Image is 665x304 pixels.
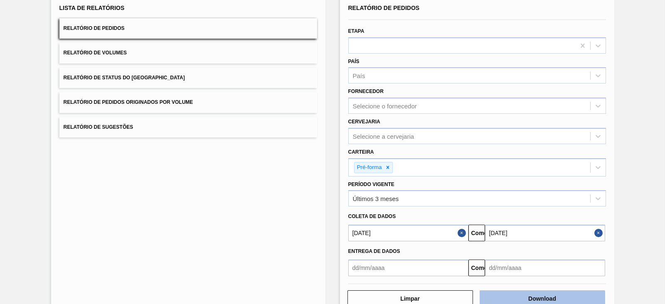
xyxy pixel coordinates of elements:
button: Relatório de Sugestões [59,117,317,137]
font: Relatório de Status do [GEOGRAPHIC_DATA] [64,75,185,81]
button: Relatório de Volumes [59,43,317,63]
button: Relatório de Status do [GEOGRAPHIC_DATA] [59,68,317,88]
font: Comeu [471,230,491,236]
font: Download [528,295,556,302]
font: Período Vigente [348,181,394,187]
input: dd/mm/aaaa [348,225,468,241]
font: Relatório de Pedidos Originados por Volume [64,100,193,105]
button: Relatório de Pedidos [59,18,317,39]
font: Relatório de Pedidos [64,25,125,31]
font: Fornecedor [348,88,384,94]
font: Selecione o fornecedor [353,103,417,110]
font: Selecione a cervejaria [353,132,414,140]
button: Relatório de Pedidos Originados por Volume [59,92,317,113]
font: Relatório de Sugestões [64,124,133,130]
button: Close [594,225,605,241]
font: Lista de Relatórios [59,5,125,11]
input: dd/mm/aaaa [348,260,468,276]
font: País [348,59,360,64]
font: Limpar [400,295,420,302]
button: Comeu [468,225,485,241]
font: Cervejaria [348,119,380,125]
input: dd/mm/aaaa [485,260,605,276]
button: Comeu [468,260,485,276]
font: Comeu [471,265,491,271]
font: Últimos 3 meses [353,195,399,202]
input: dd/mm/aaaa [485,225,605,241]
font: Etapa [348,28,365,34]
font: Relatório de Volumes [64,50,127,56]
font: Coleta de dados [348,213,396,219]
button: Fechar [458,225,468,241]
font: Carteira [348,149,374,155]
font: País [353,72,365,79]
font: Pré-forma [357,164,382,170]
font: Entrega de dados [348,248,400,254]
font: Relatório de Pedidos [348,5,420,11]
